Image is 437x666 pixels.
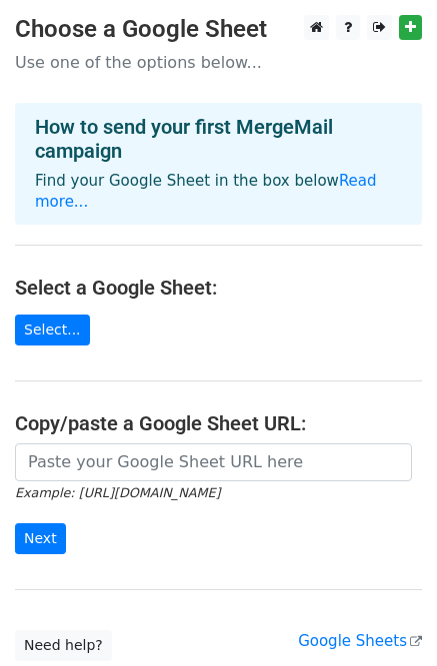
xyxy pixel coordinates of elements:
[15,276,422,300] h4: Select a Google Sheet:
[15,443,412,481] input: Paste your Google Sheet URL here
[35,171,402,213] p: Find your Google Sheet in the box below
[15,315,90,345] a: Select...
[298,632,422,650] a: Google Sheets
[15,52,422,73] p: Use one of the options below...
[15,15,422,44] h3: Choose a Google Sheet
[15,411,422,435] h4: Copy/paste a Google Sheet URL:
[35,115,402,163] h4: How to send your first MergeMail campaign
[15,523,66,554] input: Next
[15,485,220,500] small: Example: [URL][DOMAIN_NAME]
[15,630,112,661] a: Need help?
[35,172,377,211] a: Read more...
